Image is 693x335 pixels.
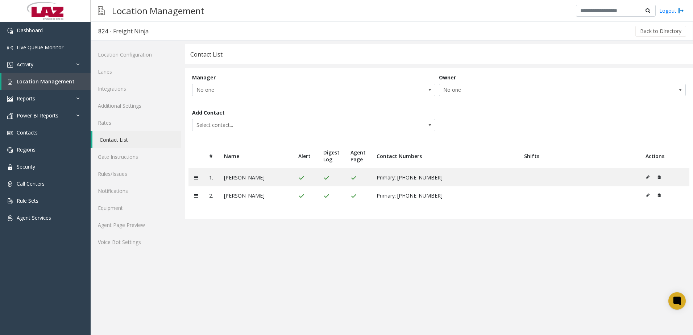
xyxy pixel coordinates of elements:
span: Activity [17,61,33,68]
span: Live Queue Monitor [17,44,63,51]
img: 'icon' [7,130,13,136]
img: pageIcon [98,2,105,20]
span: NO DATA FOUND [439,84,686,96]
span: Contacts [17,129,38,136]
a: Rules/Issues [91,165,181,182]
h3: Location Management [108,2,208,20]
img: check [298,175,304,181]
a: Logout [659,7,684,15]
span: Dashboard [17,27,43,34]
img: 'icon' [7,198,13,204]
span: Reports [17,95,35,102]
span: Primary: [PHONE_NUMBER] [377,174,443,181]
span: Security [17,163,35,170]
a: Lanes [91,63,181,80]
span: Call Centers [17,180,45,187]
a: Agent Page Preview [91,216,181,233]
label: Manager [192,74,216,81]
img: 'icon' [7,28,13,34]
img: 'icon' [7,45,13,51]
td: [PERSON_NAME] [219,168,293,186]
td: 2. [204,186,219,204]
span: Power BI Reports [17,112,58,119]
a: Voice Bot Settings [91,233,181,251]
span: Regions [17,146,36,153]
img: check [350,175,357,181]
td: [PERSON_NAME] [219,186,293,204]
a: Integrations [91,80,181,97]
th: # [204,144,219,168]
label: Owner [439,74,456,81]
a: Contact List [92,131,181,148]
img: 'icon' [7,113,13,119]
img: check [323,175,329,181]
td: 1. [204,168,219,186]
span: Select contact... [192,119,386,131]
a: Location Management [1,73,91,90]
img: 'icon' [7,79,13,85]
span: Location Management [17,78,75,85]
img: check [323,193,329,199]
img: 'icon' [7,164,13,170]
img: 'icon' [7,62,13,68]
img: check [350,193,357,199]
img: 'icon' [7,147,13,153]
span: Rule Sets [17,197,38,204]
span: No one [439,84,636,96]
span: No one [192,84,386,96]
div: Contact List [190,50,223,59]
img: logout [678,7,684,15]
th: Shifts [519,144,640,168]
th: Digest Log [318,144,345,168]
a: Notifications [91,182,181,199]
label: Add Contact [192,109,225,116]
div: 824 - Freight Ninja [98,26,149,36]
img: 'icon' [7,181,13,187]
th: Actions [640,144,689,168]
th: Name [219,144,293,168]
th: Alert [293,144,318,168]
img: 'icon' [7,96,13,102]
span: Agent Services [17,214,51,221]
a: Location Configuration [91,46,181,63]
a: Additional Settings [91,97,181,114]
th: Agent Page [345,144,371,168]
a: Equipment [91,199,181,216]
img: 'icon' [7,215,13,221]
th: Contact Numbers [371,144,519,168]
span: Primary: [PHONE_NUMBER] [377,192,443,199]
button: Back to Directory [635,26,686,37]
img: check [298,193,304,199]
a: Rates [91,114,181,131]
a: Gate Instructions [91,148,181,165]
